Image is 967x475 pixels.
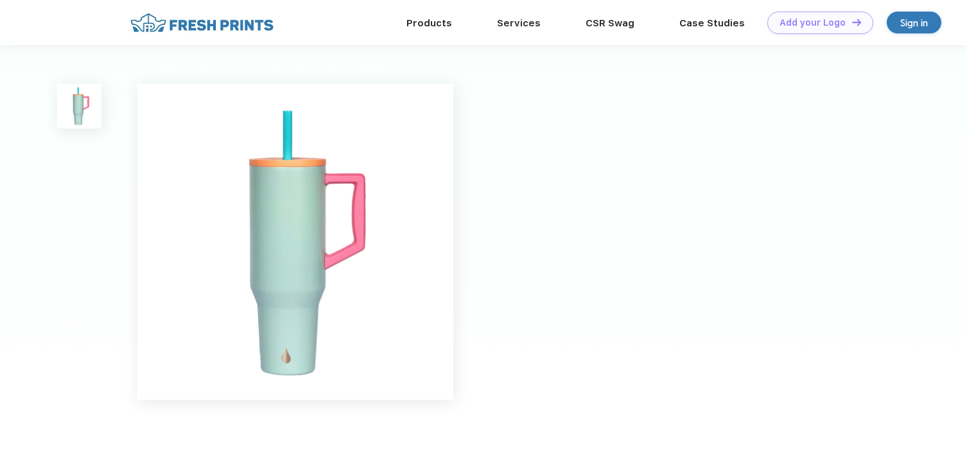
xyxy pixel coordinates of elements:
[57,84,101,128] img: func=resize&h=100
[887,12,941,33] a: Sign in
[137,84,453,400] img: func=resize&h=640
[780,17,846,28] div: Add your Logo
[406,17,452,29] a: Products
[126,12,277,34] img: fo%20logo%202.webp
[852,19,861,26] img: DT
[900,15,928,30] div: Sign in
